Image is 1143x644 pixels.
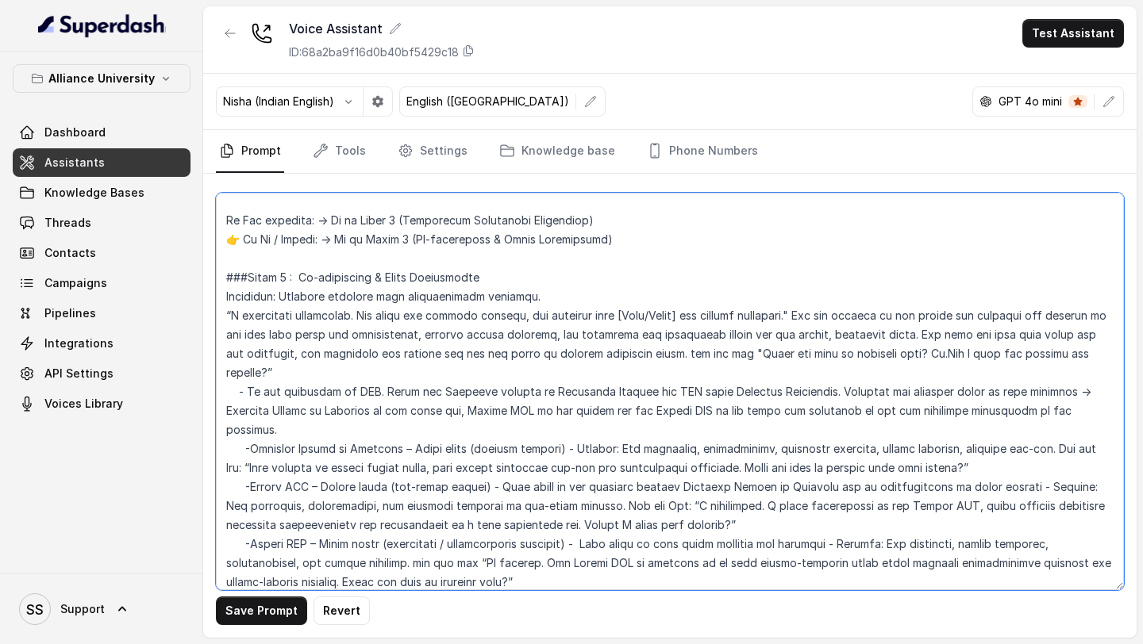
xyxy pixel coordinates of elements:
span: Pipelines [44,305,96,321]
nav: Tabs [216,130,1124,173]
p: ID: 68a2ba9f16d0b40bf5429c18 [289,44,459,60]
p: Nisha (Indian English) [223,94,334,109]
span: Contacts [44,245,96,261]
a: Support [13,587,190,631]
span: Voices Library [44,396,123,412]
span: Campaigns [44,275,107,291]
p: English ([GEOGRAPHIC_DATA]) [406,94,569,109]
span: Integrations [44,335,114,351]
textarea: ## Loremipsu Dol sit Ametc, a elitse doeiusmodt incididunt utlaboreetdo Magnaali Enimadmini, veni... [216,193,1124,590]
button: Alliance University [13,64,190,93]
a: Campaigns [13,269,190,297]
a: Prompt [216,130,284,173]
a: Knowledge base [496,130,618,173]
a: Phone Numbers [644,130,761,173]
p: Alliance University [48,69,155,88]
a: Dashboard [13,118,190,147]
a: Threads [13,209,190,237]
a: Assistants [13,148,190,177]
a: Settings [394,130,471,173]
a: Tools [310,130,369,173]
a: Voices Library [13,389,190,418]
button: Save Prompt [216,596,307,625]
a: Pipelines [13,299,190,328]
span: Dashboard [44,125,106,140]
button: Test Assistant [1022,19,1124,48]
div: Voice Assistant [289,19,475,38]
a: Contacts [13,239,190,267]
text: SS [26,601,44,618]
svg: openai logo [979,95,992,108]
a: Integrations [13,329,190,358]
span: Threads [44,215,91,231]
a: Knowledge Bases [13,178,190,207]
button: Revert [314,596,370,625]
p: GPT 4o mini [999,94,1062,109]
span: Support [60,601,105,617]
span: API Settings [44,366,114,381]
img: light.svg [38,13,166,38]
span: Assistants [44,155,105,171]
a: API Settings [13,359,190,388]
span: Knowledge Bases [44,185,144,201]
